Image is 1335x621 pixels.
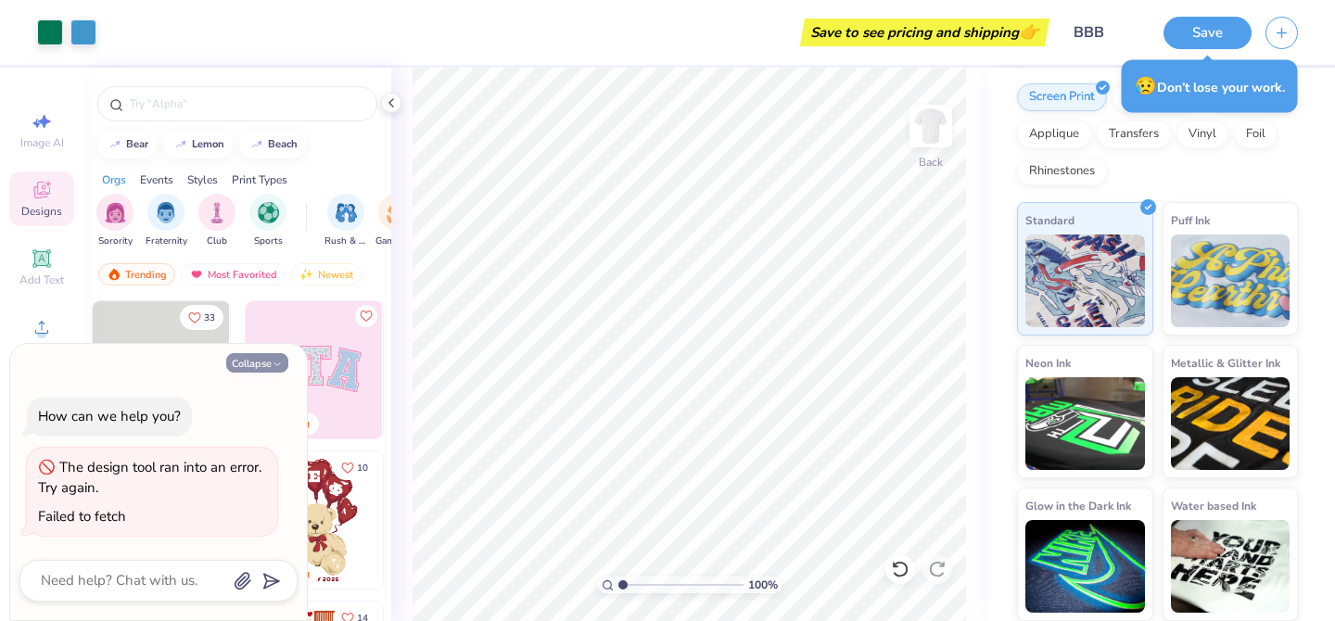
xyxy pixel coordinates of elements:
[382,451,519,589] img: e74243e0-e378-47aa-a400-bc6bcb25063a
[246,451,383,589] img: 587403a7-0594-4a7f-b2bd-0ca67a3ff8dd
[38,458,261,498] div: The design tool ran into an error. Try again.
[919,154,943,171] div: Back
[1171,496,1256,515] span: Water based Ink
[98,263,175,285] div: Trending
[1171,210,1210,230] span: Puff Ink
[1025,377,1145,470] img: Neon Ink
[38,507,126,526] div: Failed to fetch
[146,194,187,248] div: filter for Fraternity
[1017,83,1107,111] div: Screen Print
[1017,120,1091,148] div: Applique
[146,194,187,248] button: filter button
[105,202,126,223] img: Sorority Image
[180,305,223,330] button: Like
[146,234,187,248] span: Fraternity
[387,202,408,223] img: Game Day Image
[246,301,383,438] img: 9980f5e8-e6a1-4b4a-8839-2b0e9349023c
[1171,377,1290,470] img: Metallic & Glitter Ink
[748,577,778,593] span: 100 %
[1122,60,1298,113] div: Don’t lose your work.
[226,353,288,373] button: Collapse
[181,263,286,285] div: Most Favorited
[336,202,357,223] img: Rush & Bid Image
[38,407,181,425] div: How can we help you?
[268,139,298,149] div: beach
[324,234,367,248] span: Rush & Bid
[324,194,367,248] div: filter for Rush & Bid
[1025,496,1131,515] span: Glow in the Dark Ink
[1017,158,1107,185] div: Rhinestones
[258,202,279,223] img: Sports Image
[324,194,367,248] button: filter button
[23,341,60,356] span: Upload
[21,204,62,219] span: Designs
[97,131,157,158] button: bear
[207,202,227,223] img: Club Image
[1135,74,1157,98] span: 😥
[1171,520,1290,613] img: Water based Ink
[20,135,64,150] span: Image AI
[198,194,235,248] button: filter button
[128,95,365,113] input: Try "Alpha"
[291,263,362,285] div: Newest
[1163,17,1252,49] button: Save
[98,234,133,248] span: Sorority
[805,19,1045,46] div: Save to see pricing and shipping
[1025,520,1145,613] img: Glow in the Dark Ink
[140,171,173,188] div: Events
[1025,353,1071,373] span: Neon Ink
[912,108,949,145] img: Back
[108,139,122,150] img: trend_line.gif
[1112,83,1201,111] div: Embroidery
[249,139,264,150] img: trend_line.gif
[355,305,377,327] button: Like
[1176,120,1228,148] div: Vinyl
[93,301,230,438] img: 3b9aba4f-e317-4aa7-a679-c95a879539bd
[204,313,215,323] span: 33
[299,268,314,281] img: Newest.gif
[1234,120,1278,148] div: Foil
[375,194,418,248] button: filter button
[249,194,286,248] button: filter button
[254,234,283,248] span: Sports
[375,234,418,248] span: Game Day
[1171,353,1280,373] span: Metallic & Glitter Ink
[333,455,376,480] button: Like
[19,272,64,287] span: Add Text
[1025,234,1145,327] img: Standard
[198,194,235,248] div: filter for Club
[192,139,224,149] div: lemon
[1059,14,1150,51] input: Untitled Design
[126,139,148,149] div: bear
[163,131,233,158] button: lemon
[229,301,366,438] img: edfb13fc-0e43-44eb-bea2-bf7fc0dd67f9
[357,463,368,473] span: 10
[173,139,188,150] img: trend_line.gif
[1025,210,1074,230] span: Standard
[375,194,418,248] div: filter for Game Day
[96,194,133,248] button: filter button
[187,171,218,188] div: Styles
[189,268,204,281] img: most_fav.gif
[1171,234,1290,327] img: Puff Ink
[382,301,519,438] img: 5ee11766-d822-42f5-ad4e-763472bf8dcf
[96,194,133,248] div: filter for Sorority
[156,202,176,223] img: Fraternity Image
[249,194,286,248] div: filter for Sports
[232,171,287,188] div: Print Types
[239,131,306,158] button: beach
[1019,20,1039,43] span: 👉
[107,268,121,281] img: trending.gif
[102,171,126,188] div: Orgs
[1097,120,1171,148] div: Transfers
[207,234,227,248] span: Club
